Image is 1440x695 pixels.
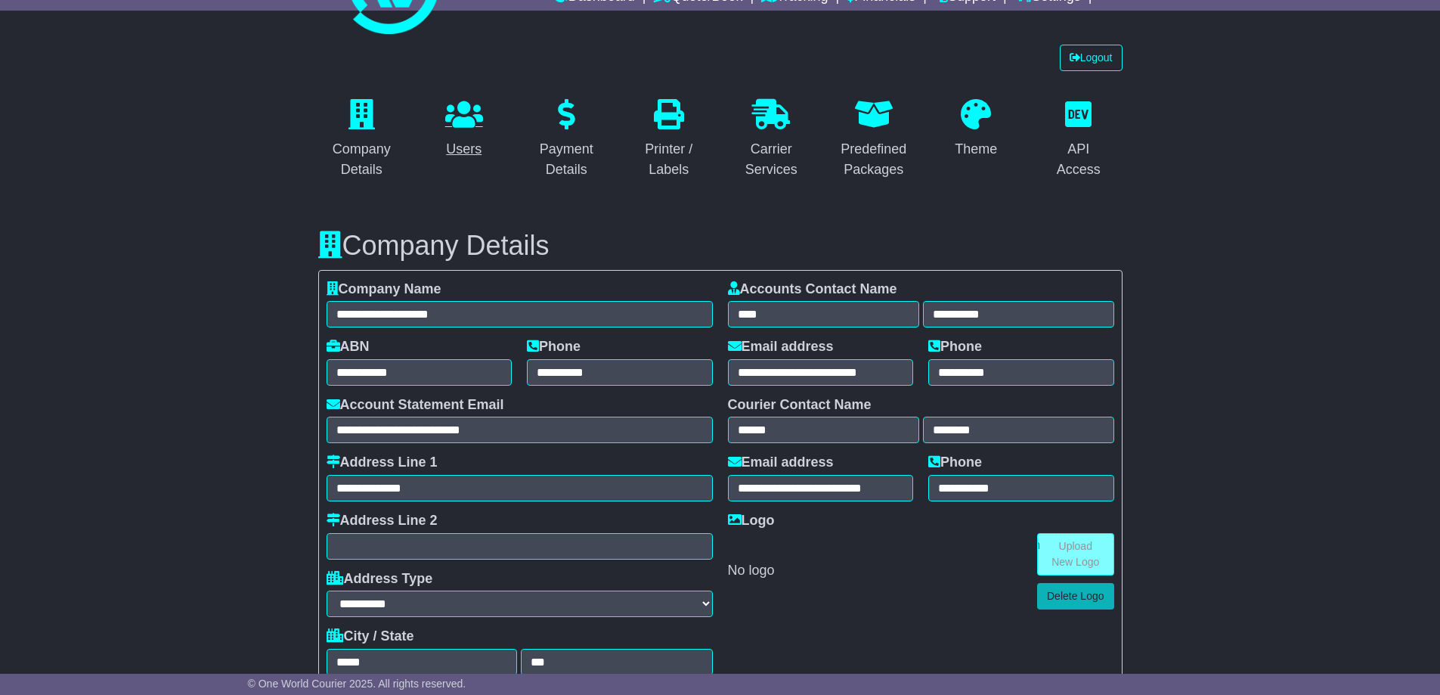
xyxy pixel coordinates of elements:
[527,339,581,355] label: Phone
[928,339,982,355] label: Phone
[435,94,493,165] a: Users
[318,94,406,185] a: Company Details
[327,397,504,414] label: Account Statement Email
[955,139,997,160] div: Theme
[728,563,775,578] span: No logo
[533,139,601,180] div: Payment Details
[625,94,713,185] a: Printer / Labels
[635,139,703,180] div: Printer / Labels
[830,94,918,185] a: Predefined Packages
[328,139,396,180] div: Company Details
[1035,94,1123,185] a: API Access
[728,339,834,355] label: Email address
[928,455,982,471] label: Phone
[1045,139,1113,180] div: API Access
[445,139,483,160] div: Users
[840,139,908,180] div: Predefined Packages
[728,94,816,185] a: Carrier Services
[327,628,414,645] label: City / State
[248,678,466,690] span: © One World Courier 2025. All rights reserved.
[728,281,897,298] label: Accounts Contact Name
[1060,45,1123,71] a: Logout
[728,397,872,414] label: Courier Contact Name
[1037,533,1114,576] a: Upload New Logo
[327,513,438,529] label: Address Line 2
[728,455,834,471] label: Email address
[318,231,1123,261] h3: Company Details
[523,94,611,185] a: Payment Details
[728,513,775,529] label: Logo
[327,455,438,471] label: Address Line 1
[327,339,370,355] label: ABN
[738,139,806,180] div: Carrier Services
[327,571,433,588] label: Address Type
[327,281,441,298] label: Company Name
[945,94,1007,165] a: Theme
